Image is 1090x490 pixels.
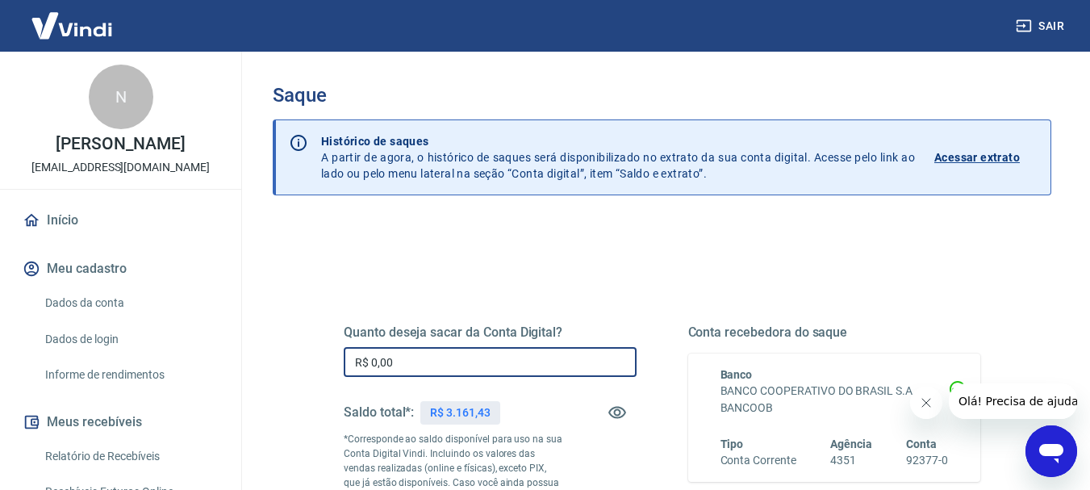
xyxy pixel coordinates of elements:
[1013,11,1071,41] button: Sair
[10,11,136,24] span: Olá! Precisa de ajuda?
[1025,425,1077,477] iframe: Botão para abrir a janela de mensagens
[344,325,637,341] h5: Quanto deseja sacar da Conta Digital?
[688,325,981,341] h5: Conta recebedora do saque
[830,438,872,450] span: Agência
[720,383,949,417] h6: BANCO COOPERATIVO DO BRASIL S.A. - BANCOOB
[19,404,222,440] button: Meus recebíveis
[39,440,222,473] a: Relatório de Recebíveis
[56,136,185,153] p: [PERSON_NAME]
[830,452,872,469] h6: 4351
[934,149,1020,165] p: Acessar extrato
[906,438,937,450] span: Conta
[934,133,1038,182] a: Acessar extrato
[19,1,124,50] img: Vindi
[273,84,1051,107] h3: Saque
[321,133,915,149] p: Histórico de saques
[720,368,753,381] span: Banco
[321,133,915,182] p: A partir de agora, o histórico de saques será disponibilizado no extrato da sua conta digital. Ac...
[19,203,222,238] a: Início
[19,251,222,287] button: Meu cadastro
[430,404,490,421] p: R$ 3.161,43
[949,383,1077,419] iframe: Mensagem da empresa
[720,452,796,469] h6: Conta Corrente
[910,387,942,419] iframe: Fechar mensagem
[31,159,210,176] p: [EMAIL_ADDRESS][DOMAIN_NAME]
[39,358,222,392] a: Informe de rendimentos
[906,452,948,469] h6: 92377-0
[89,65,153,129] div: N
[39,323,222,356] a: Dados de login
[39,287,222,320] a: Dados da conta
[344,404,414,421] h5: Saldo total*:
[720,438,744,450] span: Tipo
